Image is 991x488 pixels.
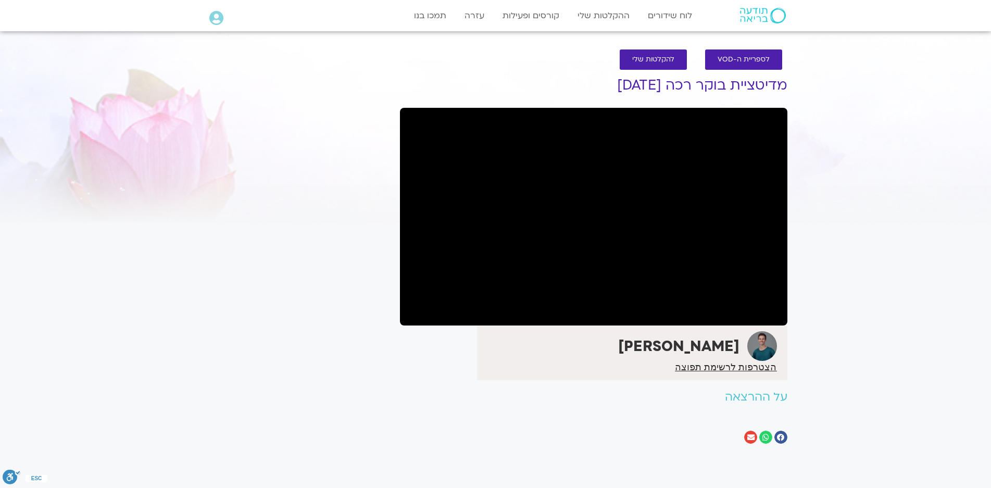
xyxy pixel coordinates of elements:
div: שיתוף ב whatsapp [759,431,772,444]
a: הצטרפות לרשימת תפוצה [675,362,776,372]
span: לספריית ה-VOD [718,56,770,64]
h2: על ההרצאה [400,391,787,404]
span: להקלטות שלי [632,56,674,64]
div: שיתוף ב email [744,431,757,444]
a: להקלטות שלי [620,49,687,70]
img: אורי דאובר [747,331,777,361]
a: לוח שידורים [643,6,697,26]
a: תמכו בנו [409,6,451,26]
strong: [PERSON_NAME] [618,336,739,356]
a: עזרה [459,6,490,26]
a: קורסים ופעילות [497,6,565,26]
a: ההקלטות שלי [572,6,635,26]
img: תודעה בריאה [740,8,786,23]
a: לספריית ה-VOD [705,49,782,70]
h1: מדיטציית בוקר רכה [DATE] [400,78,787,93]
div: שיתוף ב facebook [774,431,787,444]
